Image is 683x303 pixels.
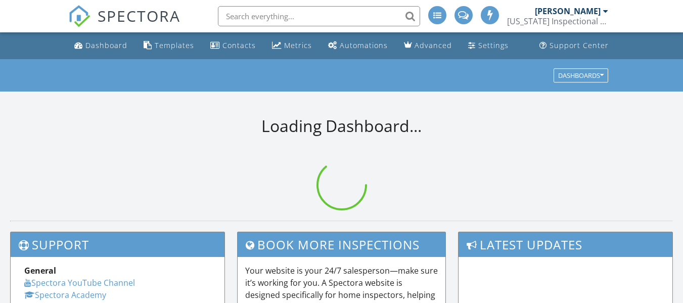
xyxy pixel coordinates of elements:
[550,40,609,50] div: Support Center
[415,40,452,50] div: Advanced
[464,36,513,55] a: Settings
[140,36,198,55] a: Templates
[238,232,445,257] h3: Book More Inspections
[155,40,194,50] div: Templates
[284,40,312,50] div: Metrics
[222,40,256,50] div: Contacts
[535,6,601,16] div: [PERSON_NAME]
[478,40,509,50] div: Settings
[340,40,388,50] div: Automations
[98,5,180,26] span: SPECTORA
[206,36,260,55] a: Contacts
[268,36,316,55] a: Metrics
[85,40,127,50] div: Dashboard
[535,36,613,55] a: Support Center
[70,36,131,55] a: Dashboard
[24,265,56,276] strong: General
[24,289,106,300] a: Spectora Academy
[24,277,135,288] a: Spectora YouTube Channel
[218,6,420,26] input: Search everything...
[324,36,392,55] a: Automations (Advanced)
[400,36,456,55] a: Advanced
[558,72,604,79] div: Dashboards
[507,16,608,26] div: Florida Inspectional Services LLC
[68,14,180,35] a: SPECTORA
[11,232,224,257] h3: Support
[554,68,608,82] button: Dashboards
[459,232,672,257] h3: Latest Updates
[68,5,90,27] img: The Best Home Inspection Software - Spectora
